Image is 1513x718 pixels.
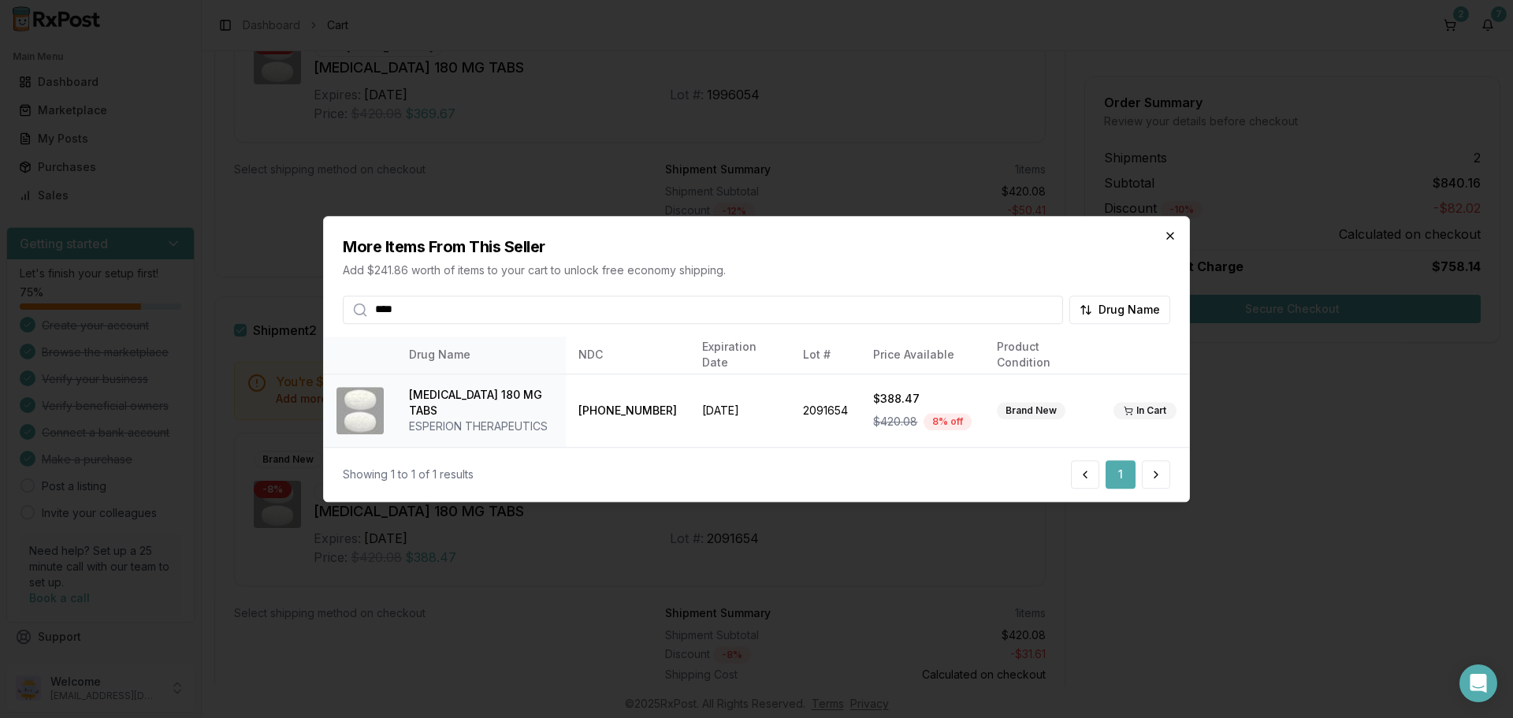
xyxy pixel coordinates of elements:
[873,391,972,407] div: $388.47
[1106,460,1136,489] button: 1
[924,413,972,430] div: 8 % off
[566,374,690,448] td: [PHONE_NUMBER]
[873,414,917,430] span: $420.08
[343,262,1170,278] p: Add $241.86 worth of items to your cart to unlock free economy shipping.
[409,419,553,434] div: ESPERION THERAPEUTICS
[343,236,1170,258] h2: More Items From This Seller
[690,374,790,448] td: [DATE]
[336,387,384,434] img: Nexletol 180 MG TABS
[861,337,984,374] th: Price Available
[1113,402,1177,419] div: In Cart
[790,374,861,448] td: 2091654
[690,337,790,374] th: Expiration Date
[997,402,1065,419] div: Brand New
[984,337,1101,374] th: Product Condition
[566,337,690,374] th: NDC
[396,337,566,374] th: Drug Name
[1069,296,1170,324] button: Drug Name
[1099,302,1160,318] span: Drug Name
[790,337,861,374] th: Lot #
[409,387,553,419] div: [MEDICAL_DATA] 180 MG TABS
[343,467,474,482] div: Showing 1 to 1 of 1 results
